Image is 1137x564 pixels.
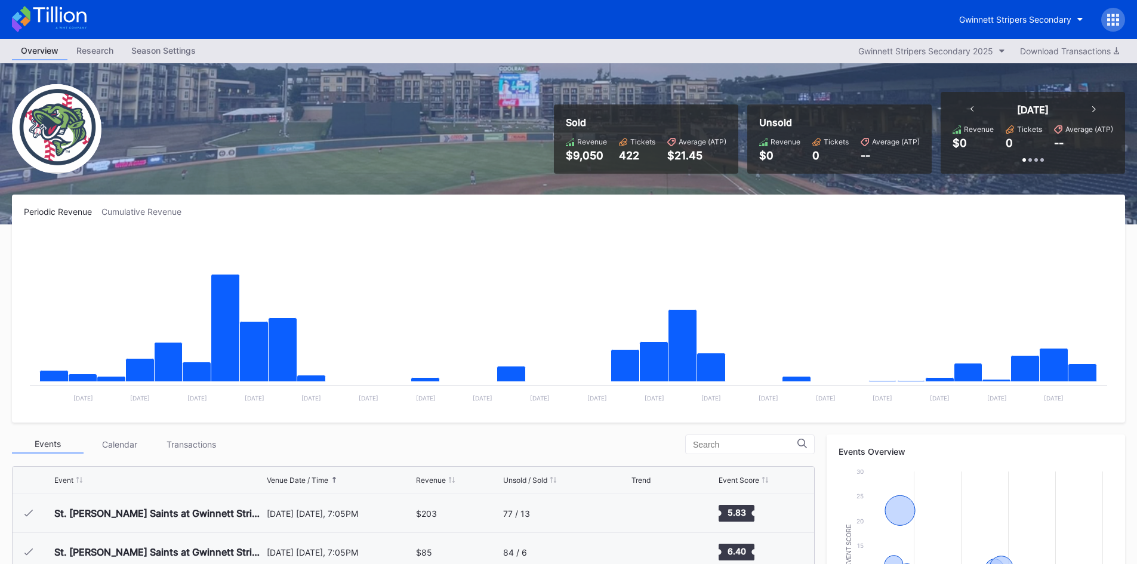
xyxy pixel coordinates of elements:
[12,435,84,454] div: Events
[67,42,122,59] div: Research
[301,395,321,402] text: [DATE]
[566,116,726,128] div: Sold
[54,507,264,519] div: St. [PERSON_NAME] Saints at Gwinnett Stripers
[155,435,227,454] div: Transactions
[267,547,414,557] div: [DATE] [DATE], 7:05PM
[1065,125,1113,134] div: Average (ATP)
[54,476,73,485] div: Event
[566,149,607,162] div: $9,050
[873,395,892,402] text: [DATE]
[953,137,967,149] div: $0
[852,43,1011,59] button: Gwinnett Stripers Secondary 2025
[130,395,150,402] text: [DATE]
[530,395,550,402] text: [DATE]
[1014,43,1125,59] button: Download Transactions
[667,149,726,162] div: $21.45
[861,149,920,162] div: --
[12,84,101,174] img: Gwinnett_Stripers_Secondary.png
[959,14,1071,24] div: Gwinnett Stripers Secondary
[759,395,778,402] text: [DATE]
[416,547,432,557] div: $85
[267,476,328,485] div: Venue Date / Time
[630,137,655,146] div: Tickets
[54,546,264,558] div: St. [PERSON_NAME] Saints at Gwinnett Stripers
[812,149,849,162] div: 0
[1054,137,1064,149] div: --
[930,395,950,402] text: [DATE]
[619,149,655,162] div: 422
[1044,395,1064,402] text: [DATE]
[839,446,1113,457] div: Events Overview
[816,395,836,402] text: [DATE]
[67,42,122,60] a: Research
[824,137,849,146] div: Tickets
[187,395,207,402] text: [DATE]
[84,435,155,454] div: Calendar
[693,440,797,449] input: Search
[759,116,920,128] div: Unsold
[857,542,864,549] text: 15
[101,207,191,217] div: Cumulative Revenue
[473,395,492,402] text: [DATE]
[631,498,667,528] svg: Chart title
[858,46,993,56] div: Gwinnett Stripers Secondary 2025
[719,476,759,485] div: Event Score
[856,517,864,525] text: 20
[856,468,864,475] text: 30
[987,395,1007,402] text: [DATE]
[503,508,530,519] div: 77 / 13
[267,508,414,519] div: [DATE] [DATE], 7:05PM
[577,137,607,146] div: Revenue
[12,42,67,60] a: Overview
[1017,125,1042,134] div: Tickets
[503,547,527,557] div: 84 / 6
[856,492,864,500] text: 25
[122,42,205,59] div: Season Settings
[73,395,93,402] text: [DATE]
[679,137,726,146] div: Average (ATP)
[645,395,664,402] text: [DATE]
[727,546,745,556] text: 6.40
[416,508,437,519] div: $203
[587,395,607,402] text: [DATE]
[24,232,1113,411] svg: Chart title
[416,476,446,485] div: Revenue
[1020,46,1119,56] div: Download Transactions
[771,137,800,146] div: Revenue
[631,476,651,485] div: Trend
[759,149,800,162] div: $0
[24,207,101,217] div: Periodic Revenue
[727,507,745,517] text: 5.83
[245,395,264,402] text: [DATE]
[122,42,205,60] a: Season Settings
[1006,137,1013,149] div: 0
[950,8,1092,30] button: Gwinnett Stripers Secondary
[872,137,920,146] div: Average (ATP)
[359,395,378,402] text: [DATE]
[964,125,994,134] div: Revenue
[701,395,721,402] text: [DATE]
[1017,104,1049,116] div: [DATE]
[416,395,436,402] text: [DATE]
[503,476,547,485] div: Unsold / Sold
